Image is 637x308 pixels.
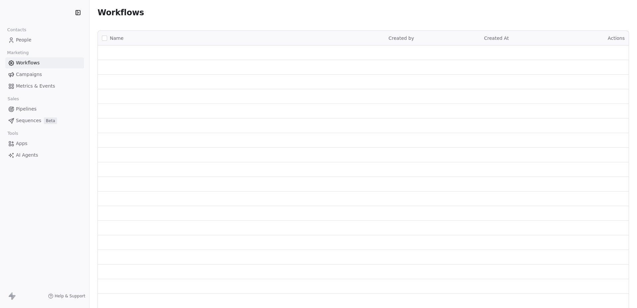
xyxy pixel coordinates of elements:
span: Actions [608,36,625,41]
a: SequencesBeta [5,115,84,126]
span: Pipelines [16,106,36,113]
span: Apps [16,140,28,147]
a: Campaigns [5,69,84,80]
a: Metrics & Events [5,81,84,92]
a: Pipelines [5,104,84,115]
span: Tools [5,128,21,138]
a: Workflows [5,57,84,68]
span: Created At [484,36,509,41]
a: People [5,35,84,45]
a: Help & Support [48,293,85,299]
a: Apps [5,138,84,149]
span: Sales [5,94,22,104]
span: People [16,37,32,43]
span: AI Agents [16,152,38,159]
span: Name [110,35,123,42]
span: Marketing [4,48,32,58]
span: Created by [389,36,414,41]
span: Beta [44,117,57,124]
a: AI Agents [5,150,84,161]
span: Metrics & Events [16,83,55,90]
span: Workflows [98,8,144,17]
span: Campaigns [16,71,42,78]
span: Workflows [16,59,40,66]
span: Sequences [16,117,41,124]
span: Contacts [4,25,29,35]
span: Help & Support [55,293,85,299]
